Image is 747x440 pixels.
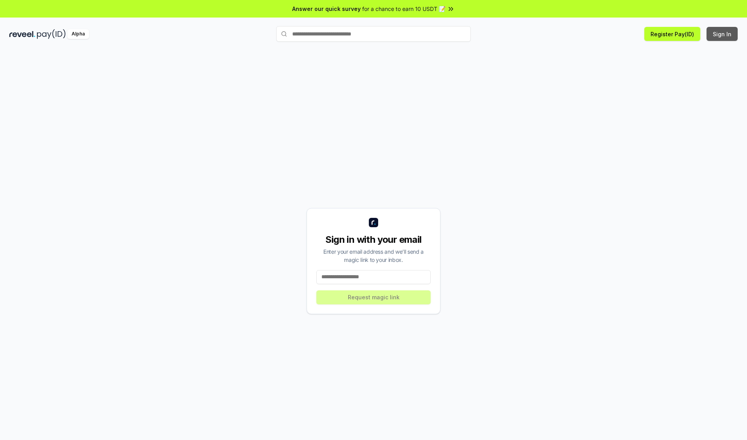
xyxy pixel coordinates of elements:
[369,218,378,227] img: logo_small
[316,233,431,246] div: Sign in with your email
[316,247,431,264] div: Enter your email address and we’ll send a magic link to your inbox.
[37,29,66,39] img: pay_id
[362,5,445,13] span: for a chance to earn 10 USDT 📝
[67,29,89,39] div: Alpha
[9,29,35,39] img: reveel_dark
[292,5,361,13] span: Answer our quick survey
[707,27,738,41] button: Sign In
[644,27,700,41] button: Register Pay(ID)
